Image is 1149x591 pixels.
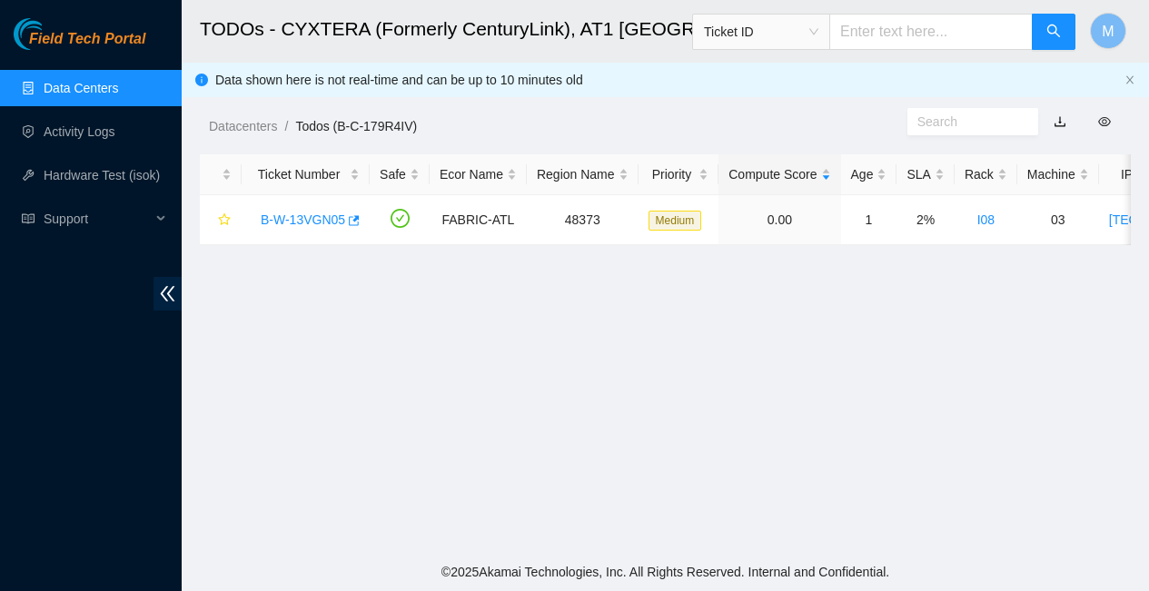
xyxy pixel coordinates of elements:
td: 1 [841,195,897,245]
a: Activity Logs [44,124,115,139]
span: Medium [649,211,702,231]
input: Enter text here... [829,14,1033,50]
a: Hardware Test (isok) [44,168,160,182]
td: 48373 [527,195,639,245]
td: 03 [1017,195,1099,245]
button: search [1032,14,1075,50]
a: Datacenters [209,119,277,133]
span: star [218,213,231,228]
span: / [284,119,288,133]
input: Search [917,112,1014,132]
a: I08 [977,212,995,227]
span: Support [44,201,151,237]
span: double-left [154,277,182,310]
span: eye [1098,115,1111,128]
a: Todos (B-C-179R4IV) [295,119,417,133]
span: close [1124,74,1135,85]
footer: © 2025 Akamai Technologies, Inc. All Rights Reserved. Internal and Confidential. [182,553,1149,591]
img: Akamai Technologies [14,18,92,50]
td: 2% [896,195,954,245]
a: download [1054,114,1066,129]
td: FABRIC-ATL [430,195,527,245]
a: Data Centers [44,81,118,95]
span: Field Tech Portal [29,31,145,48]
span: Ticket ID [704,18,818,45]
button: M [1090,13,1126,49]
span: M [1102,20,1114,43]
span: search [1046,24,1061,41]
td: 0.00 [718,195,840,245]
button: download [1040,107,1080,136]
a: B-W-13VGN05 [261,212,345,227]
button: star [210,205,232,234]
span: check-circle [391,209,410,228]
button: close [1124,74,1135,86]
span: read [22,212,35,225]
a: Akamai TechnologiesField Tech Portal [14,33,145,56]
